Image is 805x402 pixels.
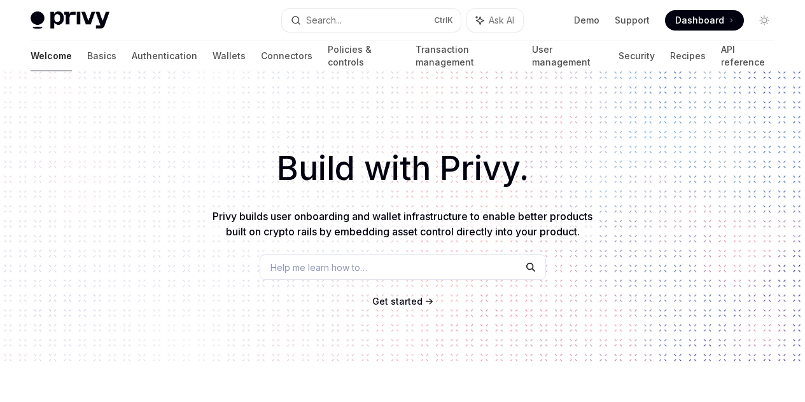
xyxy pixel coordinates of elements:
[434,15,453,25] span: Ctrl K
[721,41,774,71] a: API reference
[372,295,423,308] a: Get started
[574,14,599,27] a: Demo
[670,41,706,71] a: Recipes
[619,41,655,71] a: Security
[665,10,744,31] a: Dashboard
[675,14,724,27] span: Dashboard
[31,11,109,29] img: light logo
[270,261,367,274] span: Help me learn how to…
[372,296,423,307] span: Get started
[20,144,785,193] h1: Build with Privy.
[615,14,650,27] a: Support
[213,210,592,238] span: Privy builds user onboarding and wallet infrastructure to enable better products built on crypto ...
[282,9,461,32] button: Search...CtrlK
[31,41,72,71] a: Welcome
[213,41,246,71] a: Wallets
[416,41,516,71] a: Transaction management
[489,14,514,27] span: Ask AI
[467,9,523,32] button: Ask AI
[132,41,197,71] a: Authentication
[261,41,312,71] a: Connectors
[532,41,604,71] a: User management
[306,13,342,28] div: Search...
[328,41,400,71] a: Policies & controls
[87,41,116,71] a: Basics
[754,10,774,31] button: Toggle dark mode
